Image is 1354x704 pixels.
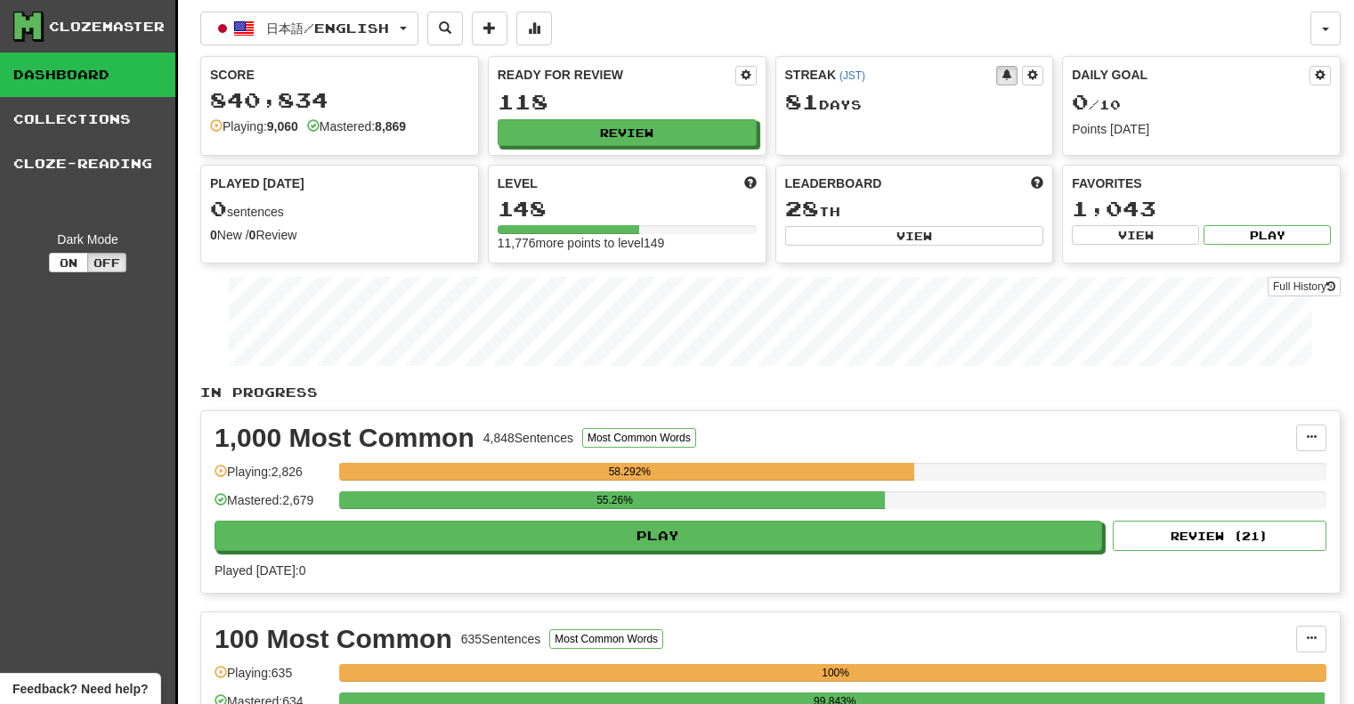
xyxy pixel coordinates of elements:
div: 1,043 [1072,198,1331,220]
a: (JST) [839,69,865,82]
span: Open feedback widget [12,680,148,698]
button: View [1072,225,1199,245]
div: sentences [210,198,469,221]
div: Playing: 635 [215,664,330,693]
strong: 9,060 [267,119,298,134]
div: 1,000 Most Common [215,425,474,451]
div: Playing: 2,826 [215,463,330,492]
div: Points [DATE] [1072,120,1331,138]
div: 840,834 [210,89,469,111]
div: 118 [498,91,757,113]
button: 日本語/English [200,12,418,45]
strong: 0 [249,228,256,242]
div: Streak [785,66,997,84]
div: 100 Most Common [215,626,452,652]
span: 28 [785,196,819,221]
button: Add sentence to collection [472,12,507,45]
button: Most Common Words [549,629,663,649]
button: On [49,253,88,272]
div: 635 Sentences [461,630,541,648]
div: Playing: [210,117,298,135]
div: 55.26% [345,491,885,509]
button: Review [498,119,757,146]
div: Ready for Review [498,66,735,84]
button: Play [1204,225,1331,245]
span: Score more points to level up [744,174,757,192]
span: 81 [785,89,819,114]
span: Played [DATE] [210,174,304,192]
div: Mastered: 2,679 [215,491,330,521]
div: New / Review [210,226,469,244]
span: / 10 [1072,97,1121,112]
strong: 8,869 [375,119,406,134]
button: Review (21) [1113,521,1326,551]
div: Daily Goal [1072,66,1309,85]
div: Clozemaster [49,18,165,36]
button: View [785,226,1044,246]
div: 100% [345,664,1326,682]
span: This week in points, UTC [1031,174,1043,192]
div: 4,848 Sentences [483,429,573,447]
span: Level [498,174,538,192]
a: Full History [1268,277,1341,296]
p: In Progress [200,384,1341,401]
button: Play [215,521,1102,551]
span: 0 [1072,89,1089,114]
div: Mastered: [307,117,406,135]
strong: 0 [210,228,217,242]
button: More stats [516,12,552,45]
span: 日本語 / English [266,20,389,36]
div: 58.292% [345,463,914,481]
button: Off [87,253,126,272]
div: Day s [785,91,1044,114]
div: Score [210,66,469,84]
span: Played [DATE]: 0 [215,563,305,578]
div: th [785,198,1044,221]
div: 148 [498,198,757,220]
button: Search sentences [427,12,463,45]
div: Favorites [1072,174,1331,192]
span: Leaderboard [785,174,882,192]
div: Dark Mode [13,231,162,248]
div: 11,776 more points to level 149 [498,234,757,252]
button: Most Common Words [582,428,696,448]
span: 0 [210,196,227,221]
